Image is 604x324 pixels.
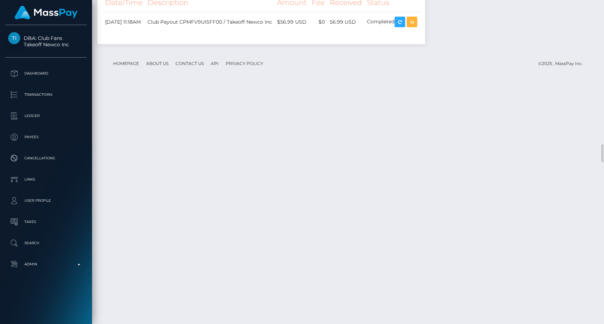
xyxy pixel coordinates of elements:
[110,58,142,69] a: Homepage
[327,12,364,32] td: 56.99 USD
[5,149,87,167] a: Cancellations
[5,86,87,104] a: Transactions
[5,107,87,125] a: Ledger
[8,153,84,164] p: Cancellations
[538,60,588,67] div: © 2025 , MassPay Inc.
[145,12,275,32] td: Club Payout CPMFV9UISFF00 / Takeoff Newco Inc
[8,32,20,44] img: Takeoff Newco Inc
[15,6,77,19] img: MassPay Logo
[8,89,84,100] p: Transactions
[5,171,87,188] a: Links
[208,58,222,69] a: API
[103,12,145,32] td: [DATE] 11:18AM
[8,174,84,185] p: Links
[8,259,84,270] p: Admin
[5,35,87,48] span: DBA: Club Fans Takeoff Newco Inc
[364,12,420,32] td: Completed
[173,58,207,69] a: Contact Us
[5,255,87,273] a: Admin
[8,217,84,227] p: Taxes
[8,111,84,121] p: Ledger
[223,58,266,69] a: Privacy Policy
[5,213,87,231] a: Taxes
[5,192,87,210] a: User Profile
[275,12,309,32] td: $56.99 USD
[5,234,87,252] a: Search
[8,238,84,248] p: Search
[8,132,84,142] p: Payees
[8,68,84,79] p: Dashboard
[5,65,87,82] a: Dashboard
[309,12,327,32] td: $0
[5,128,87,146] a: Payees
[8,195,84,206] p: User Profile
[143,58,171,69] a: About Us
